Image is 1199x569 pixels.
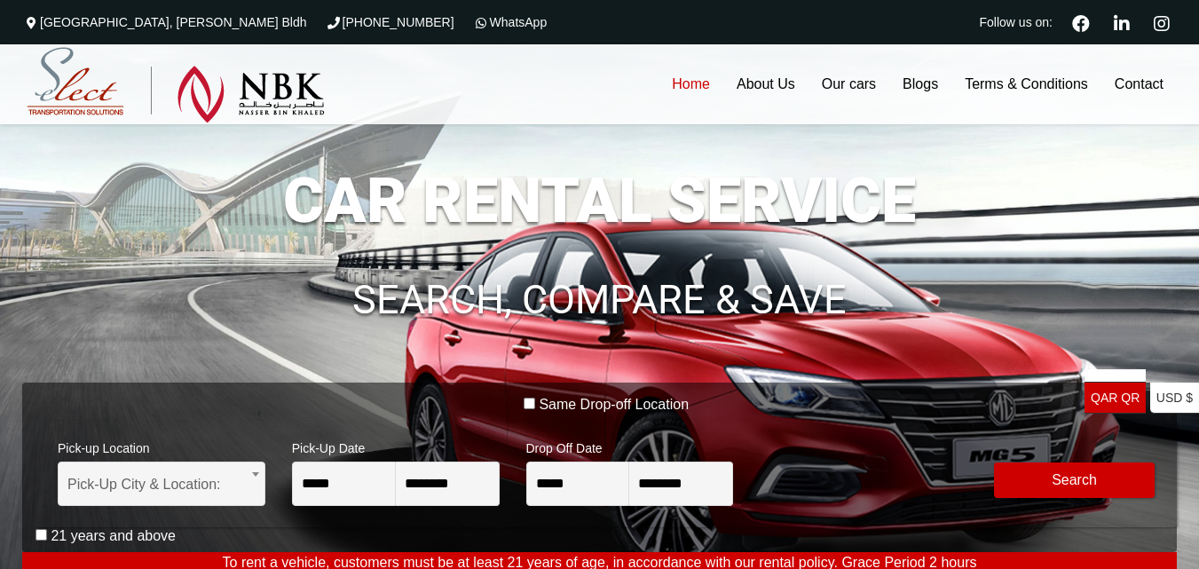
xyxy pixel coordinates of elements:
a: [PHONE_NUMBER] [325,15,454,29]
span: Pick-up Location [58,430,265,462]
img: Select Rent a Car [27,47,325,123]
span: Pick-Up Date [292,430,500,462]
a: USD $ [1150,383,1199,414]
button: Modify Search [994,462,1155,498]
a: Facebook [1065,12,1097,32]
a: Linkedin [1106,12,1137,32]
h1: SEARCH, COMPARE & SAVE [22,280,1177,320]
span: Pick-Up City & Location: [58,462,265,506]
span: Pick-Up City & Location: [67,462,256,507]
a: Instagram [1146,12,1177,32]
a: Terms & Conditions [951,44,1101,124]
label: Same Drop-off Location [539,396,689,414]
a: QAR QR [1085,383,1146,414]
a: WhatsApp [472,15,548,29]
a: About Us [723,44,809,124]
a: Blogs [889,44,951,124]
span: Drop Off Date [526,430,734,462]
a: Home [659,44,723,124]
a: Our cars [809,44,889,124]
a: Contact [1101,44,1177,124]
h1: CAR RENTAL SERVICE [22,170,1177,232]
label: 21 years and above [51,527,176,545]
